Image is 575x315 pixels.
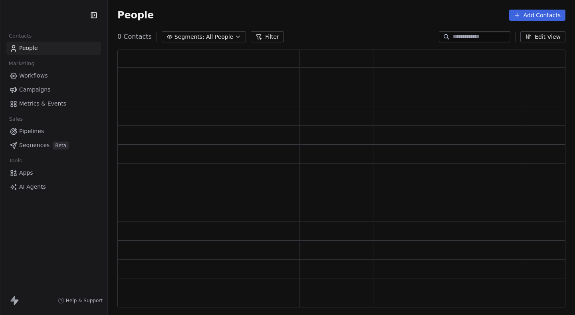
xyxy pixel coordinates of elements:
span: People [19,44,38,52]
span: Metrics & Events [19,100,66,108]
a: SequencesBeta [6,139,101,152]
a: People [6,42,101,55]
button: Add Contacts [509,10,565,21]
a: Apps [6,166,101,179]
span: Contacts [5,30,35,42]
span: Sequences [19,141,50,150]
span: People [117,9,154,21]
span: Workflows [19,72,48,80]
span: Sales [6,113,26,125]
a: Workflows [6,69,101,82]
button: Edit View [520,31,565,42]
span: Apps [19,169,33,177]
span: Marketing [5,58,38,70]
a: Pipelines [6,125,101,138]
a: Metrics & Events [6,97,101,110]
button: Filter [251,31,284,42]
span: Segments: [174,33,204,41]
span: Pipelines [19,127,44,136]
a: Help & Support [58,297,103,304]
span: All People [206,33,233,41]
a: AI Agents [6,180,101,193]
span: Help & Support [66,297,103,304]
a: Campaigns [6,83,101,96]
span: 0 Contacts [117,32,152,42]
span: Beta [53,142,69,150]
span: AI Agents [19,183,46,191]
span: Campaigns [19,86,50,94]
span: Tools [6,155,25,167]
